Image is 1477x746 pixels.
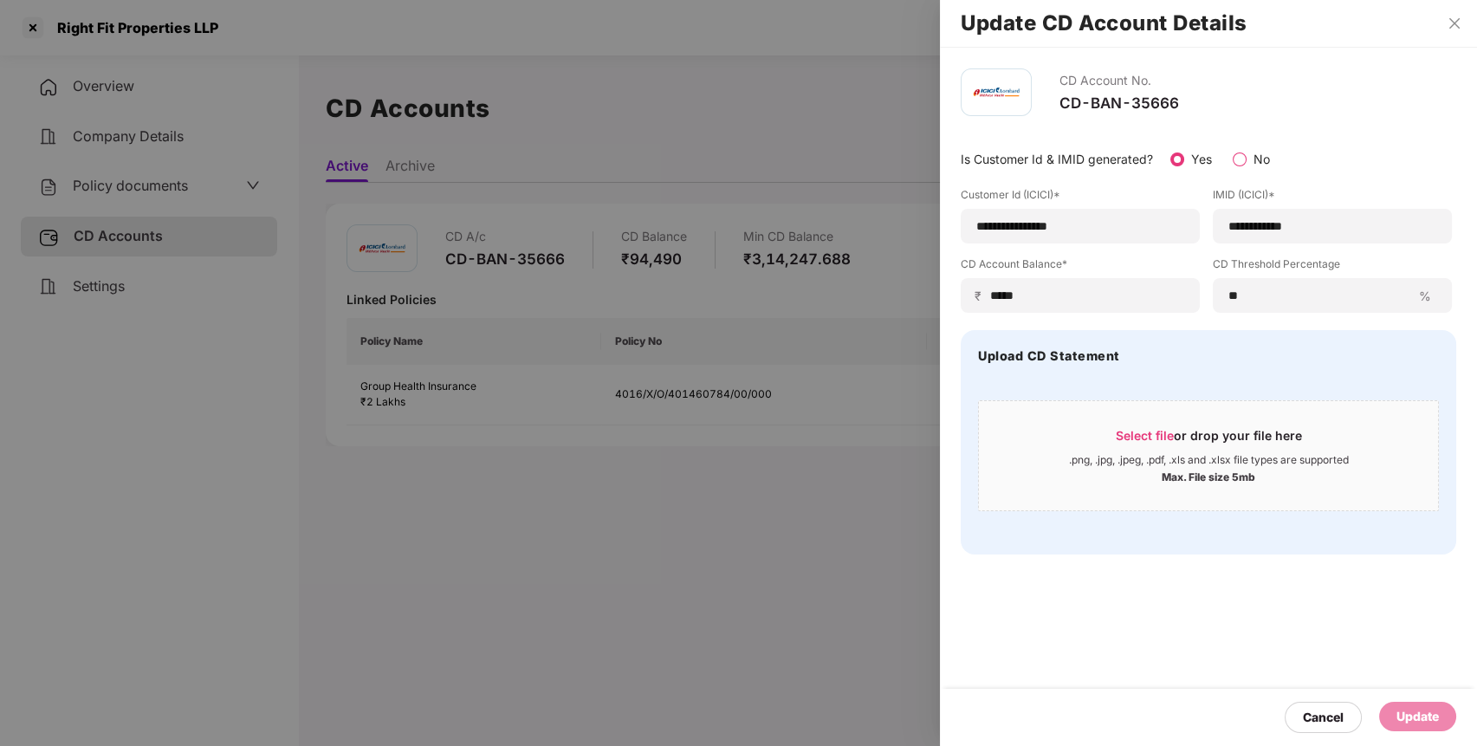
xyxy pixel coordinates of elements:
[1059,94,1179,113] div: CD-BAN-35666
[1303,708,1344,727] div: Cancel
[1059,68,1179,94] div: CD Account No.
[961,256,1200,278] label: CD Account Balance*
[961,150,1153,169] p: Is Customer Id & IMID generated?
[1442,16,1467,31] button: Close
[1213,187,1452,209] label: IMID (ICICI)*
[975,288,988,304] span: ₹
[1116,427,1302,453] div: or drop your file here
[1069,453,1349,467] div: .png, .jpg, .jpeg, .pdf, .xls and .xlsx file types are supported
[1396,707,1439,726] div: Update
[1191,152,1212,166] label: Yes
[1162,467,1255,484] div: Max. File size 5mb
[1448,16,1461,30] span: close
[978,347,1120,365] h4: Upload CD Statement
[961,187,1200,209] label: Customer Id (ICICI)*
[1254,152,1270,166] label: No
[961,14,1456,33] h2: Update CD Account Details
[970,83,1022,101] img: icici.png
[1116,428,1174,443] span: Select file
[979,414,1438,497] span: Select fileor drop your file here.png, .jpg, .jpeg, .pdf, .xls and .xlsx file types are supported...
[1412,288,1438,304] span: %
[1213,256,1452,278] label: CD Threshold Percentage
